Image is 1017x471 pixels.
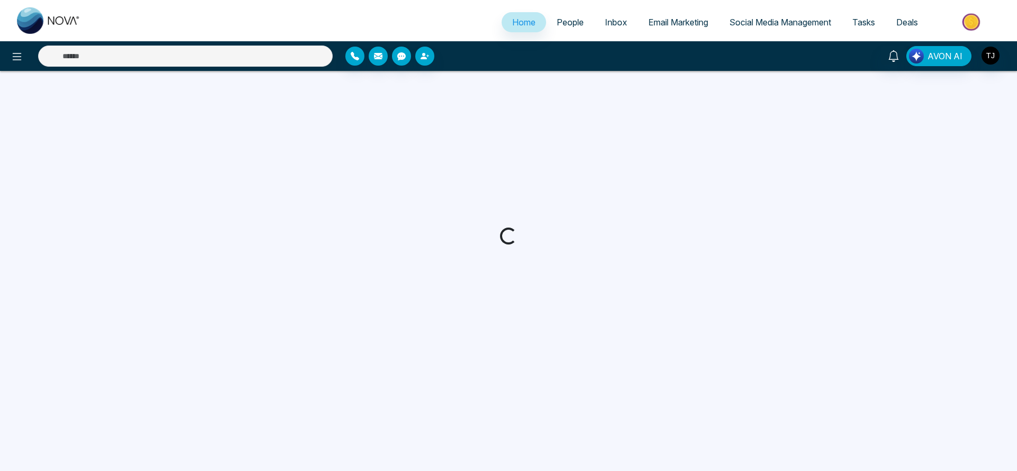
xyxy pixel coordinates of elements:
span: AVON AI [927,50,962,62]
img: Market-place.gif [934,10,1011,34]
span: Tasks [852,17,875,28]
a: Home [502,12,546,32]
img: Lead Flow [909,49,924,64]
a: Email Marketing [638,12,719,32]
span: Inbox [605,17,627,28]
span: Home [512,17,536,28]
a: Deals [886,12,929,32]
a: Inbox [594,12,638,32]
button: AVON AI [906,46,971,66]
img: User Avatar [982,47,1000,65]
span: Email Marketing [648,17,708,28]
span: People [557,17,584,28]
a: Tasks [842,12,886,32]
a: Social Media Management [719,12,842,32]
span: Social Media Management [729,17,831,28]
span: Deals [896,17,918,28]
a: People [546,12,594,32]
img: Nova CRM Logo [17,7,81,34]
